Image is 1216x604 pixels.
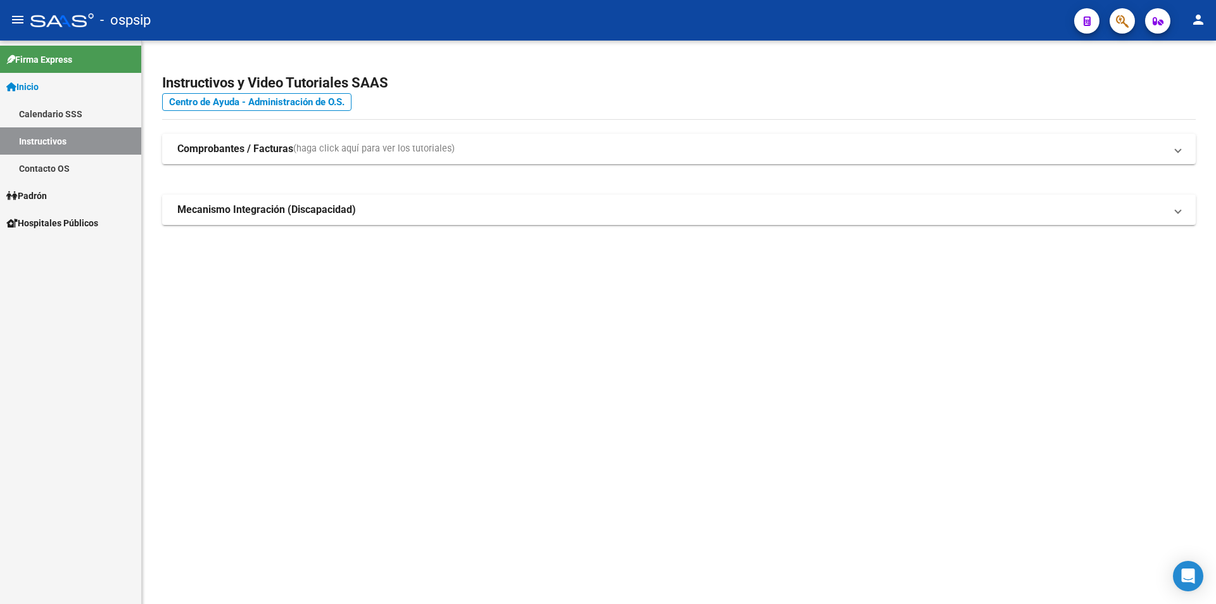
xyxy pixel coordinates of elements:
[162,195,1196,225] mat-expansion-panel-header: Mecanismo Integración (Discapacidad)
[6,53,72,67] span: Firma Express
[162,134,1196,164] mat-expansion-panel-header: Comprobantes / Facturas(haga click aquí para ver los tutoriales)
[162,93,351,111] a: Centro de Ayuda - Administración de O.S.
[100,6,151,34] span: - ospsip
[177,142,293,156] strong: Comprobantes / Facturas
[177,203,356,217] strong: Mecanismo Integración (Discapacidad)
[6,80,39,94] span: Inicio
[162,71,1196,95] h2: Instructivos y Video Tutoriales SAAS
[1191,12,1206,27] mat-icon: person
[293,142,455,156] span: (haga click aquí para ver los tutoriales)
[6,189,47,203] span: Padrón
[10,12,25,27] mat-icon: menu
[1173,561,1203,591] div: Open Intercom Messenger
[6,216,98,230] span: Hospitales Públicos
